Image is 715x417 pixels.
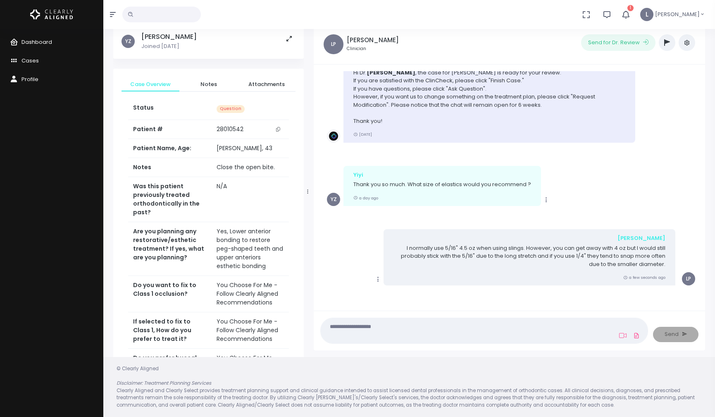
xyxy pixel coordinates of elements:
[212,222,289,276] td: Yes, Lower anterior bonding to restore peg-shaped teeth and upper anteriors esthetic bonding
[122,35,135,48] span: YZ
[212,276,289,312] td: You Choose For Me - Follow Clearly Aligned Recommendations
[623,275,665,280] small: a few seconds ago
[117,380,211,386] em: Disclaimer: Treatment Planning Services
[128,349,212,394] th: Do you prefer buccal attachments or an esthetic lingual attachment protocol?
[347,46,399,52] small: Clinician
[581,34,655,51] button: Send for Dr. Review
[212,139,289,158] td: [PERSON_NAME], 43
[30,6,73,23] img: Logo Horizontal
[212,158,289,177] td: Close the open bite.
[212,312,289,349] td: You Choose For Me - Follow Clearly Aligned Recommendations
[327,193,340,206] span: YZ
[244,80,289,89] span: Attachments
[108,365,710,409] div: © Clearly Aligned Clearly Aligned and Clearly Select provides treatment planning support and clin...
[655,10,700,19] span: [PERSON_NAME]
[128,276,212,312] th: Do you want to fix to Class 1 occlusion?
[640,8,653,21] span: L
[128,80,173,89] span: Case Overview
[353,195,378,201] small: a day ago
[128,158,212,177] th: Notes
[353,132,372,137] small: [DATE]
[367,69,415,77] b: [PERSON_NAME]
[128,177,212,222] th: Was this patient previously treated orthodontically in the past?
[212,177,289,222] td: N/A
[128,120,212,139] th: Patient #
[347,36,399,44] h5: [PERSON_NAME]
[627,5,634,11] span: 1
[128,139,212,158] th: Patient Name, Age:
[212,349,289,394] td: You Choose For Me - Follow Clearly Aligned Recommendations
[353,171,531,179] div: Yiyi
[320,71,698,302] div: scrollable content
[617,332,628,339] a: Add Loom Video
[632,328,641,343] a: Add Files
[682,272,695,285] span: LP
[212,120,289,139] td: 28010542
[393,234,665,242] div: [PERSON_NAME]
[141,33,197,41] h5: [PERSON_NAME]
[128,312,212,349] th: If selected to fix to Class 1, How do you prefer to treat it?
[217,105,245,113] span: Question
[128,222,212,276] th: Are you planning any restorative/esthetic treatment? If yes, what are you planning?
[21,38,52,46] span: Dashboard
[128,98,212,120] th: Status
[324,34,343,54] span: LP
[113,24,304,359] div: scrollable content
[393,244,665,268] p: I normally use 5/16" 4.5 oz when using slings. However, you can get away with 4 oz but I would st...
[186,80,231,89] span: Notes
[353,180,531,189] p: Thank you so much. What size of elastics would you recommend ?
[21,57,39,65] span: Cases
[21,75,38,83] span: Profile
[353,69,625,125] p: Hi Dr. , the case for [PERSON_NAME] is ready for your review. If you are satisfied with the ClinC...
[141,42,197,50] p: Joined [DATE]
